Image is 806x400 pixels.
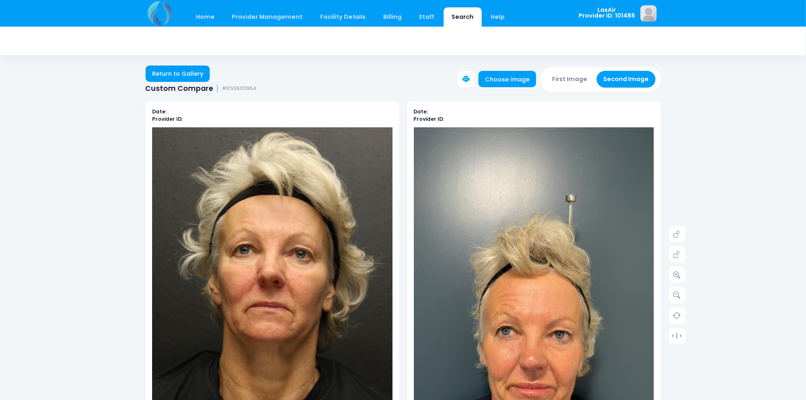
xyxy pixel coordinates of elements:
[188,7,223,27] a: Home
[483,7,513,27] a: Help
[152,115,183,122] b: Provider ID:
[224,7,311,27] a: Provider Management
[414,108,428,115] b: Date:
[375,7,409,27] a: Billing
[478,71,537,87] a: Choose image
[579,7,635,19] span: LasAir Provider ID: 101485
[222,86,256,92] small: #KS06101964
[640,5,657,22] img: image
[146,84,213,93] span: Custom Compare
[414,115,445,122] b: Provider ID:
[152,108,166,115] b: Date:
[411,7,442,27] a: Staff
[669,328,685,344] a: > | <
[312,7,374,27] a: Facility Details
[444,7,482,27] a: Search
[146,66,210,82] a: Return to Gallery
[546,71,594,88] button: First Image
[597,71,656,88] button: Second Image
